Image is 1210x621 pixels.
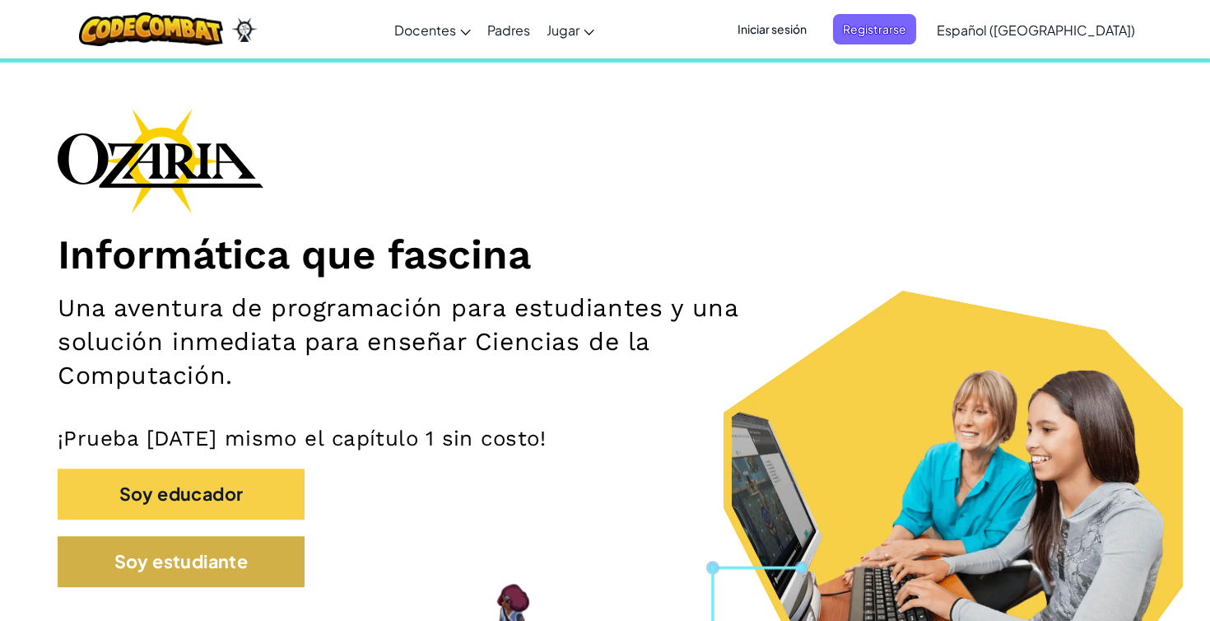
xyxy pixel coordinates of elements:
img: CodeCombat logo [79,12,223,46]
span: Español ([GEOGRAPHIC_DATA]) [937,21,1135,39]
button: Iniciar sesión [728,14,817,44]
p: ¡Prueba [DATE] mismo el capítulo 1 sin costo! [58,425,1152,451]
a: Padres [479,7,538,52]
button: Soy estudiante [58,536,305,587]
span: Docentes [394,21,456,39]
a: Jugar [538,7,603,52]
button: Soy educador [58,469,305,520]
h1: Informática que fascina [58,230,1152,279]
h2: Una aventura de programación para estudiantes y una solución inmediata para enseñar Ciencias de l... [58,292,791,393]
a: Docentes [386,7,479,52]
img: Ozaria [231,17,258,42]
button: Registrarse [833,14,916,44]
span: Jugar [547,21,579,39]
a: Español ([GEOGRAPHIC_DATA]) [928,7,1143,52]
img: Ozaria branding logo [58,108,263,213]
